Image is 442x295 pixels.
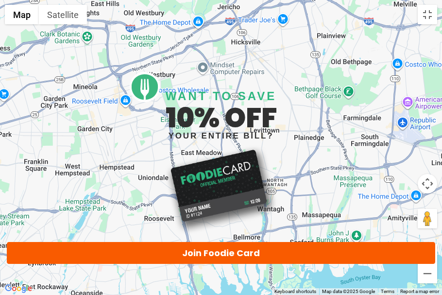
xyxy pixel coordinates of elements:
img: Foodie Card [7,145,435,235]
a: Join Foodie Card [7,242,435,264]
small: your entire bill? [7,132,435,140]
button: Toggle fullscreen view [418,5,437,24]
button: Show satellite imagery [39,5,87,24]
span: Want to save [166,89,276,103]
button: Show street map [5,5,39,24]
h4: 10% off [7,77,435,140]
